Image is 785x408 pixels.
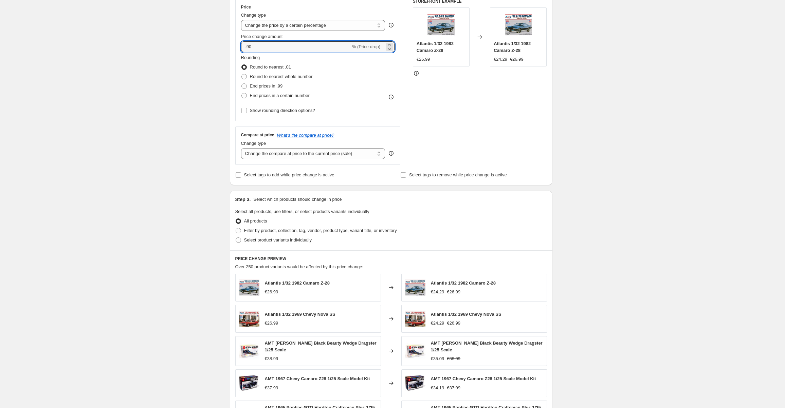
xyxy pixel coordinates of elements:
[388,22,395,28] div: help
[241,132,274,138] h3: Compare at price
[265,376,370,381] span: AMT 1967 Chevy Camaro Z28 1/25 Scale Model Kit
[505,11,532,38] img: atlantis-132-1982-camaro-z-28-984849_80x.jpg
[431,312,501,317] span: Atlantis 1/32 1969 Chevy Nova SS
[431,320,444,327] div: €24.29
[253,196,342,203] p: Select which products should change in price
[241,55,260,60] span: Rounding
[510,56,524,63] strike: €26.99
[235,209,369,214] span: Select all products, use filters, or select products variants individually
[447,320,460,327] strike: €26.99
[265,320,278,327] div: €26.99
[244,218,267,224] span: All products
[431,376,536,381] span: AMT 1967 Chevy Camaro Z28 1/25 Scale Model Kit
[239,373,259,393] img: AMT1309-67ChevyCamaroZ28_PKG-front_900x_bda7a40a-9ce9-4b0a-bab1-df10866d28e3_80x.jpg
[494,56,507,63] div: €24.29
[250,83,283,89] span: End prices in .99
[405,373,425,393] img: AMT1309-67ChevyCamaroZ28_PKG-front_900x_bda7a40a-9ce9-4b0a-bab1-df10866d28e3_80x.jpg
[235,264,364,269] span: Over 250 product variants would be affected by this price change:
[241,41,351,52] input: -15
[405,341,425,361] img: amt-steve-mcgee-black-beauty-wedge-dragster-125-scale-584650_80x.jpg
[409,172,507,177] span: Select tags to remove while price change is active
[417,56,430,63] div: €26.99
[427,11,455,38] img: atlantis-132-1982-camaro-z-28-984849_80x.jpg
[431,355,444,362] div: €35.09
[431,289,444,295] div: €24.29
[239,341,259,361] img: amt-steve-mcgee-black-beauty-wedge-dragster-125-scale-584650_80x.jpg
[250,64,291,70] span: Round to nearest .01
[265,280,330,286] span: Atlantis 1/32 1982 Camaro Z-28
[494,41,531,53] span: Atlantis 1/32 1982 Camaro Z-28
[241,141,266,146] span: Change type
[244,237,312,242] span: Select product variants individually
[405,277,425,298] img: atlantis-132-1982-camaro-z-28-984849_80x.jpg
[239,277,259,298] img: atlantis-132-1982-camaro-z-28-984849_80x.jpg
[417,41,454,53] span: Atlantis 1/32 1982 Camaro Z-28
[265,385,278,391] div: €37.99
[250,108,315,113] span: Show rounding direction options?
[250,74,313,79] span: Round to nearest whole number
[447,289,460,295] strike: €26.99
[235,256,547,261] h6: PRICE CHANGE PREVIEW
[352,44,380,49] span: % (Price drop)
[241,34,283,39] span: Price change amount
[447,385,460,391] strike: €37.99
[431,341,543,352] span: AMT [PERSON_NAME] Black Beauty Wedge Dragster 1/25 Scale
[431,280,496,286] span: Atlantis 1/32 1982 Camaro Z-28
[388,150,395,157] div: help
[244,228,397,233] span: Filter by product, collection, tag, vendor, product type, variant title, or inventory
[241,13,266,18] span: Change type
[239,309,259,329] img: atlantis-132-1969-chevy-nova-ss-279732_80x.jpg
[431,385,444,391] div: €34.19
[405,309,425,329] img: atlantis-132-1969-chevy-nova-ss-279732_80x.jpg
[277,133,334,138] button: What's the compare at price?
[265,312,335,317] span: Atlantis 1/32 1969 Chevy Nova SS
[447,355,460,362] strike: €38.99
[235,196,251,203] h2: Step 3.
[265,341,377,352] span: AMT [PERSON_NAME] Black Beauty Wedge Dragster 1/25 Scale
[265,289,278,295] div: €26.99
[250,93,310,98] span: End prices in a certain number
[241,4,251,10] h3: Price
[244,172,334,177] span: Select tags to add while price change is active
[265,355,278,362] div: €38.99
